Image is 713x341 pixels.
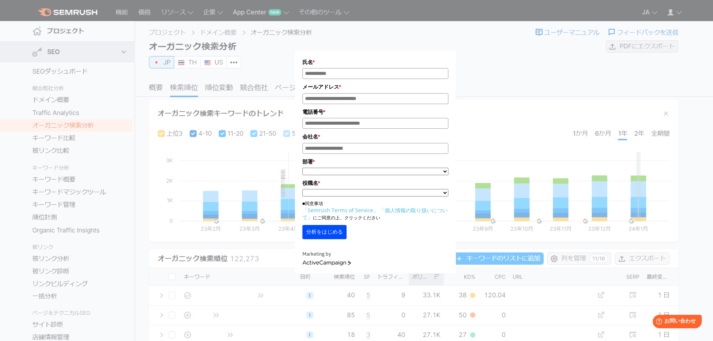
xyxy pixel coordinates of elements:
[302,207,378,214] a: 「Semrush Terms of Service」
[302,108,448,116] label: 電話番号
[302,250,448,258] div: Marketing by
[302,179,448,187] label: 役職名
[302,158,448,166] label: 部署
[302,83,448,91] label: メールアドレス
[302,58,448,66] label: 氏名
[302,207,448,221] a: 「個人情報の取り扱いについて」
[302,200,448,221] p: ■同意事項 にご同意の上、クリックください
[302,225,347,239] button: 分析をはじめる
[302,133,448,141] label: 会社名
[646,312,705,333] iframe: Help widget launcher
